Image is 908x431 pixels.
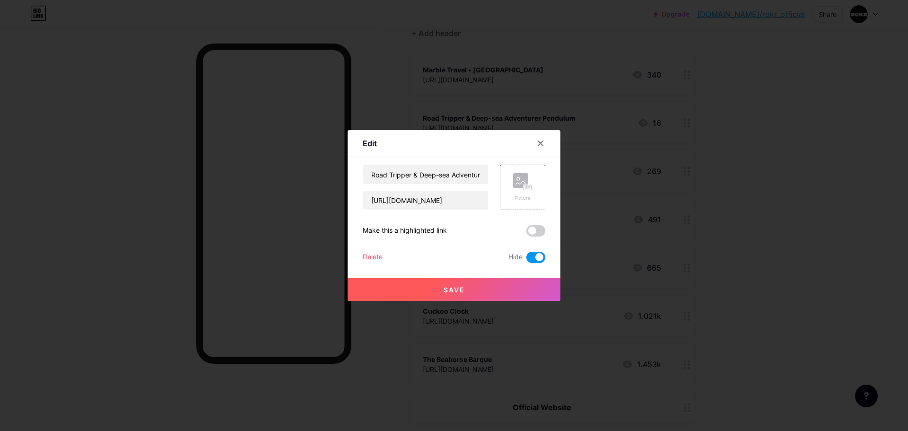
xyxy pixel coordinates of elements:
[363,138,377,149] div: Edit
[508,252,523,263] span: Hide
[513,194,532,202] div: Picture
[363,165,488,184] input: Title
[363,191,488,210] input: URL
[444,286,465,294] span: Save
[363,225,447,237] div: Make this a highlighted link
[363,252,383,263] div: Delete
[348,278,560,301] button: Save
